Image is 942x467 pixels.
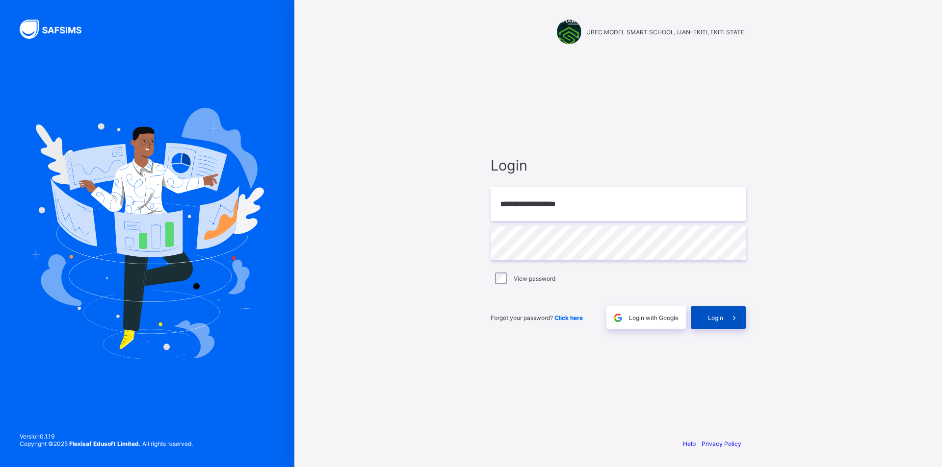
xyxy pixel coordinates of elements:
[491,157,746,174] span: Login
[514,275,555,282] label: View password
[69,440,141,447] strong: Flexisaf Edusoft Limited.
[702,440,741,447] a: Privacy Policy
[20,440,193,447] span: Copyright © 2025 All rights reserved.
[586,28,746,36] span: UBEC MODEL SMART SCHOOL, IJAN-EKITI, EKITI STATE.
[612,312,624,323] img: google.396cfc9801f0270233282035f929180a.svg
[683,440,696,447] a: Help
[20,433,193,440] span: Version 0.1.19
[491,314,583,321] span: Forgot your password?
[20,20,93,39] img: SAFSIMS Logo
[30,108,264,359] img: Hero Image
[708,314,723,321] span: Login
[554,314,583,321] a: Click here
[629,314,679,321] span: Login with Google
